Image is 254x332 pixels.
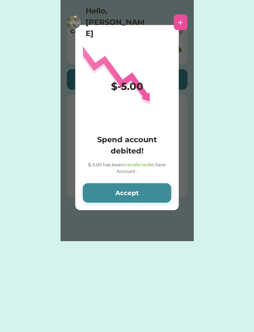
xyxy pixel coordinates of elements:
[86,5,148,39] h4: Hello, [PERSON_NAME]
[67,15,81,29] img: https%3A%2F%2F1dfc823d71cc564f25c7cc035732a2d8.cdn.bubble.io%2Ff1747351495280x799804439330333800%...
[83,134,171,157] h4: Spend account debited!
[124,162,149,168] font: transferred
[178,18,183,27] div: +
[111,79,143,94] div: $-5.00
[83,162,171,176] div: $-5.00 has been to Save Account .
[83,183,171,203] button: Accept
